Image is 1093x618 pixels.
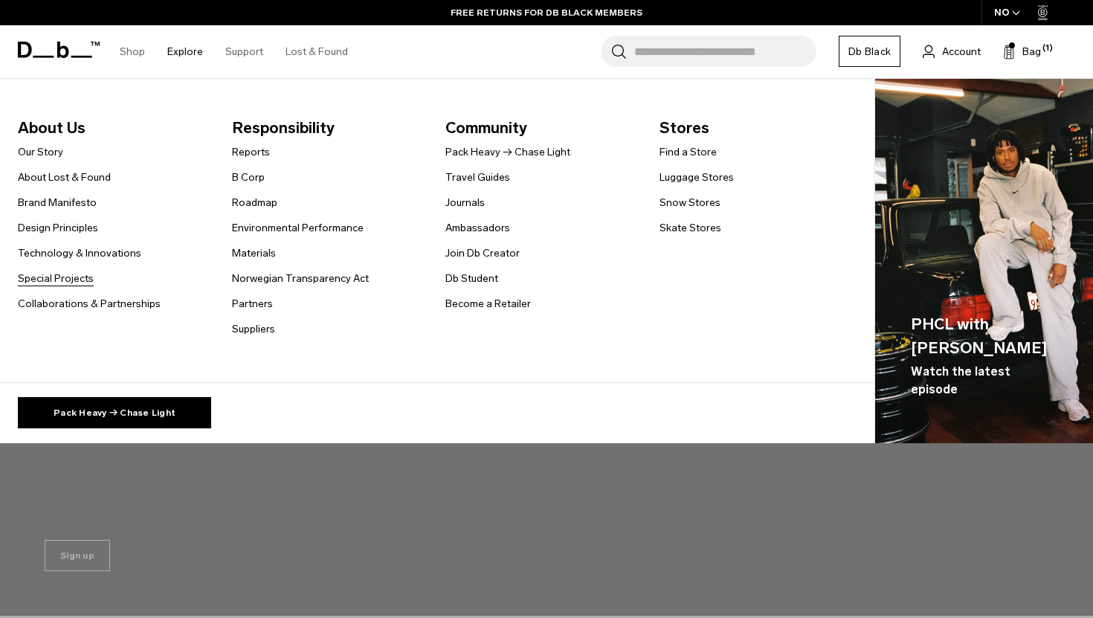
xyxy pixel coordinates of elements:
[161,88,257,97] div: Keywords nach Traffic
[225,25,263,78] a: Support
[24,39,36,51] img: website_grey.svg
[445,245,520,261] a: Join Db Creator
[18,271,94,286] a: Special Projects
[286,25,348,78] a: Lost & Found
[18,170,111,185] a: About Lost & Found
[232,245,276,261] a: Materials
[660,116,850,140] span: Stores
[660,220,721,236] a: Skate Stores
[232,220,364,236] a: Environmental Performance
[42,24,73,36] div: v 4.0.25
[232,321,275,337] a: Suppliers
[18,220,98,236] a: Design Principles
[445,170,510,185] a: Travel Guides
[445,195,485,210] a: Journals
[875,79,1093,444] img: Db
[145,86,157,98] img: tab_keywords_by_traffic_grey.svg
[1003,42,1041,60] button: Bag (1)
[18,144,63,160] a: Our Story
[445,220,510,236] a: Ambassadors
[911,363,1057,399] span: Watch the latest episode
[1022,44,1041,59] span: Bag
[445,271,498,286] a: Db Student
[942,44,981,59] span: Account
[660,170,734,185] a: Luggage Stores
[839,36,900,67] a: Db Black
[109,25,359,78] nav: Main Navigation
[39,39,164,51] div: Domain: [DOMAIN_NAME]
[120,25,145,78] a: Shop
[232,116,422,140] span: Responsibility
[18,296,161,312] a: Collaborations & Partnerships
[232,195,277,210] a: Roadmap
[18,245,141,261] a: Technology & Innovations
[232,271,369,286] a: Norwegian Transparency Act
[445,144,570,160] a: Pack Heavy → Chase Light
[445,116,636,140] span: Community
[232,296,273,312] a: Partners
[660,195,720,210] a: Snow Stores
[911,312,1057,359] span: PHCL with [PERSON_NAME]
[660,144,717,160] a: Find a Store
[232,144,270,160] a: Reports
[18,195,97,210] a: Brand Manifesto
[875,79,1093,444] a: PHCL with [PERSON_NAME] Watch the latest episode Db
[60,86,72,98] img: tab_domain_overview_orange.svg
[1042,42,1053,55] span: (1)
[18,116,208,140] span: About Us
[18,397,211,428] a: Pack Heavy → Chase Light
[232,170,265,185] a: B Corp
[167,25,203,78] a: Explore
[77,88,109,97] div: Domain
[451,6,642,19] a: FREE RETURNS FOR DB BLACK MEMBERS
[923,42,981,60] a: Account
[445,296,531,312] a: Become a Retailer
[24,24,36,36] img: logo_orange.svg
